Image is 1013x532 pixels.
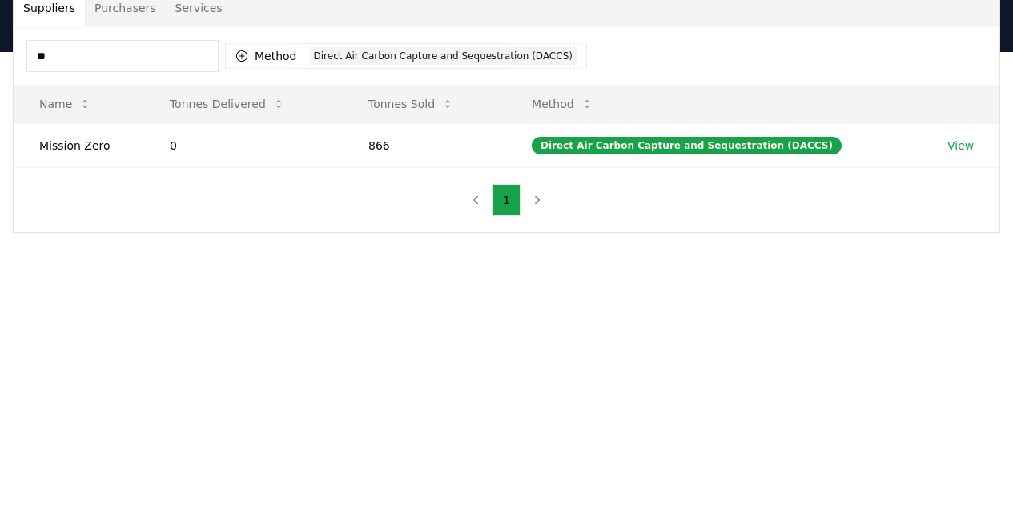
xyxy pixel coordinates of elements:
td: 0 [144,123,343,167]
td: Mission Zero [14,123,144,167]
button: MethodDirect Air Carbon Capture and Sequestration (DACCS) [225,43,587,69]
button: Name [26,88,104,120]
td: 866 [343,123,506,167]
button: Tonnes Delivered [157,88,298,120]
button: 1 [492,184,521,216]
button: Method [519,88,606,120]
a: View [947,138,974,154]
button: Tonnes Sold [356,88,467,120]
div: Direct Air Carbon Capture and Sequestration (DACCS) [532,137,842,154]
div: Direct Air Carbon Capture and Sequestration (DACCS) [310,47,577,65]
